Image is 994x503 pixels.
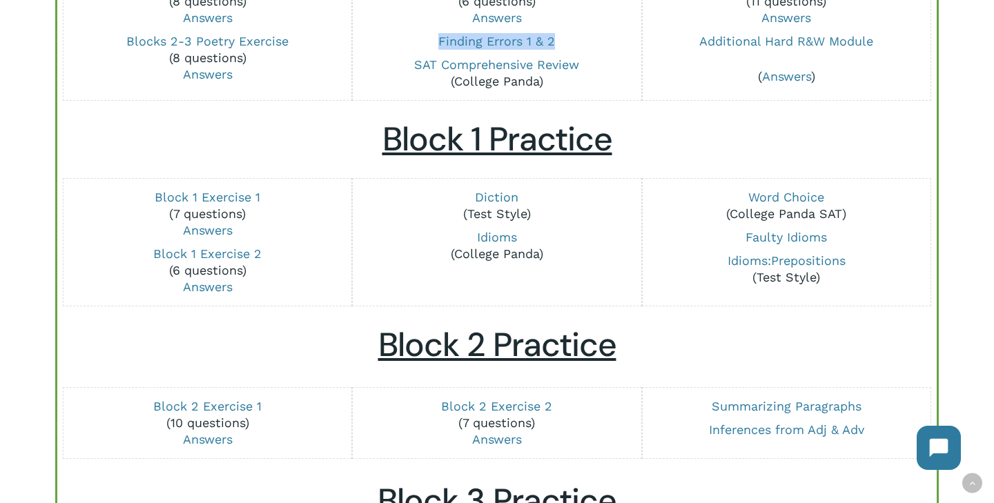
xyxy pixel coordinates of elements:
[126,34,289,48] a: Blocks 2-3 Poetry Exercise
[472,10,522,25] a: Answers
[378,323,616,366] u: Block 2 Practice
[761,10,811,25] a: Answers
[748,190,824,204] a: Word Choice
[362,57,632,90] p: (College Panda)
[183,279,233,294] a: Answers
[155,190,260,204] a: Block 1 Exercise 1
[72,189,343,239] p: (7 questions)
[651,253,922,286] p: (Test Style)
[745,230,827,244] a: Faulty Idioms
[382,117,612,161] u: Block 1 Practice
[72,398,343,448] p: (10 questions)
[183,223,233,237] a: Answers
[651,68,922,85] p: ( )
[183,432,233,446] a: Answers
[762,69,811,83] a: Answers
[709,422,864,437] a: Inferences from Adj & Adv
[183,10,233,25] a: Answers
[477,230,517,244] a: Idioms
[153,246,262,261] a: Block 1 Exercise 2
[362,398,632,448] p: (7 questions)
[362,229,632,262] p: (College Panda)
[712,399,861,413] a: Summarizing Paragraphs
[414,57,579,72] a: SAT Comprehensive Review
[699,34,873,48] a: Additional Hard R&W Module
[183,67,233,81] a: Answers
[441,399,552,413] a: Block 2 Exercise 2
[438,34,555,48] a: Finding Errors 1 & 2
[153,399,262,413] a: Block 2 Exercise 1
[472,432,522,446] a: Answers
[362,189,632,222] p: (Test Style)
[728,253,846,268] a: Idioms:Prepositions
[72,246,343,295] p: (6 questions)
[475,190,518,204] a: Diction
[651,189,922,222] p: (College Panda SAT)
[72,33,343,83] p: (8 questions)
[903,412,975,484] iframe: Chatbot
